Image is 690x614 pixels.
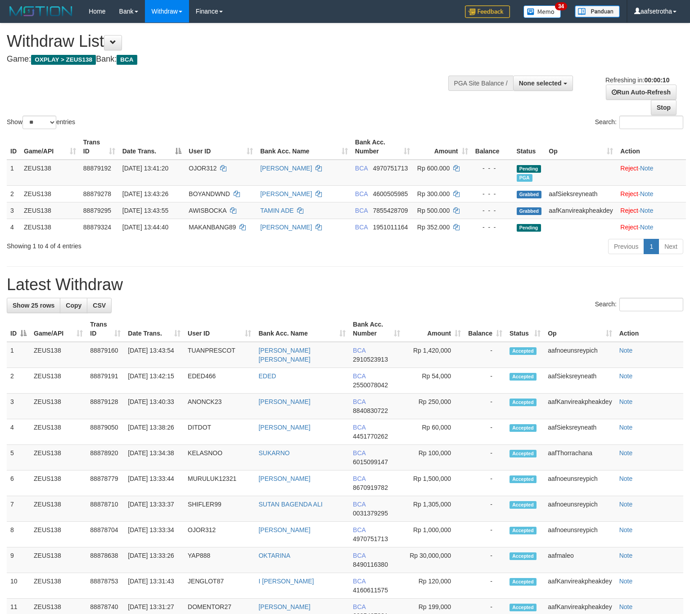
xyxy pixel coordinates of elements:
td: 9 [7,547,30,573]
span: Refreshing in: [605,76,669,84]
span: Copy 8670919782 to clipboard [353,484,388,491]
td: 88879160 [86,342,124,368]
a: Reject [620,190,638,197]
span: 88879295 [83,207,111,214]
td: 88878753 [86,573,124,599]
a: Note [640,165,654,172]
td: 88879128 [86,394,124,419]
td: ZEUS138 [30,547,86,573]
div: - - - [475,223,510,232]
td: Rp 60,000 [404,419,465,445]
span: BCA [353,347,365,354]
th: Bank Acc. Number: activate to sort column ascending [352,134,414,160]
td: 6 [7,471,30,496]
span: BCA [353,424,365,431]
td: · [617,185,686,202]
a: OKTARINA [258,552,290,559]
a: Run Auto-Refresh [606,85,676,100]
td: [DATE] 13:33:34 [124,522,184,547]
td: - [465,368,506,394]
th: Bank Acc. Name: activate to sort column ascending [257,134,352,160]
td: ANONCK23 [184,394,255,419]
label: Search: [595,116,683,129]
td: aafKanvireakpheakdey [544,573,615,599]
td: 3 [7,394,30,419]
span: Show 25 rows [13,302,54,309]
a: Note [640,224,654,231]
th: ID [7,134,20,160]
th: Op: activate to sort column ascending [545,134,617,160]
span: Accepted [510,347,537,355]
span: Rp 600.000 [417,165,450,172]
span: Copy 8840830722 to clipboard [353,407,388,414]
td: - [465,496,506,522]
span: BCA [353,603,365,610]
td: KELASNOO [184,445,255,471]
td: [DATE] 13:38:26 [124,419,184,445]
span: Pending [517,224,541,232]
span: Copy 0031379295 to clipboard [353,510,388,517]
td: [DATE] 13:31:43 [124,573,184,599]
th: Amount: activate to sort column ascending [404,316,465,342]
td: aafThorrachana [544,445,615,471]
a: Note [619,475,633,482]
span: OJOR312 [189,165,216,172]
td: TUANPRESCOT [184,342,255,368]
td: Rp 54,000 [404,368,465,394]
a: Stop [651,100,676,115]
td: · [617,202,686,219]
td: [DATE] 13:33:26 [124,547,184,573]
td: · [617,160,686,186]
th: Status [513,134,546,160]
th: Date Trans.: activate to sort column ascending [124,316,184,342]
span: [DATE] 13:43:55 [122,207,168,214]
span: Accepted [510,450,537,457]
span: Accepted [510,501,537,509]
td: [DATE] 13:43:54 [124,342,184,368]
input: Search: [619,116,683,129]
a: SUKARNO [258,449,289,457]
h4: Game: Bank: [7,55,451,64]
a: Note [619,449,633,457]
span: 88879324 [83,224,111,231]
span: Grabbed [517,191,542,198]
a: Note [619,552,633,559]
span: Rp 352.000 [417,224,450,231]
td: 1 [7,160,20,186]
td: Rp 1,305,000 [404,496,465,522]
h1: Withdraw List [7,32,451,50]
td: Rp 250,000 [404,394,465,419]
td: aafnoeunsreypich [544,471,615,496]
a: Reject [620,224,638,231]
td: OJOR312 [184,522,255,547]
span: BOYANDWND [189,190,230,197]
td: ZEUS138 [30,471,86,496]
span: BCA [353,372,365,380]
span: BCA [353,398,365,405]
span: Copy 4160611575 to clipboard [353,587,388,594]
a: I [PERSON_NAME] [258,578,314,585]
th: Trans ID: activate to sort column ascending [80,134,119,160]
td: [DATE] 13:33:37 [124,496,184,522]
span: BCA [353,475,365,482]
th: User ID: activate to sort column ascending [185,134,257,160]
td: ZEUS138 [20,202,80,219]
a: Next [658,239,683,254]
td: 88879050 [86,419,124,445]
th: Game/API: activate to sort column ascending [20,134,80,160]
a: Note [619,526,633,533]
td: - [465,342,506,368]
td: ZEUS138 [30,419,86,445]
td: ZEUS138 [20,185,80,202]
th: Amount: activate to sort column ascending [414,134,472,160]
th: Date Trans.: activate to sort column descending [119,134,185,160]
td: Rp 100,000 [404,445,465,471]
div: PGA Site Balance / [448,76,513,91]
span: BCA [353,501,365,508]
a: Note [619,347,633,354]
td: ZEUS138 [30,496,86,522]
span: Accepted [510,604,537,611]
td: 5 [7,445,30,471]
td: 3 [7,202,20,219]
a: [PERSON_NAME] [PERSON_NAME] [258,347,310,363]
